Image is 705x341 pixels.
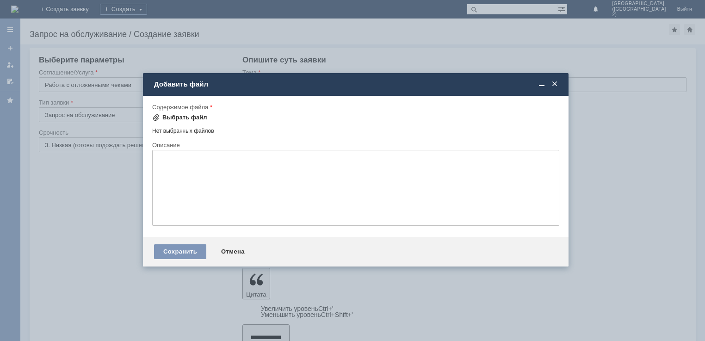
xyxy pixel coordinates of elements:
[154,80,559,88] div: Добавить файл
[4,4,135,33] div: Добрый день! женщина оплатила баллами,но чек не вышел до конца. с айти отделом разобрались,но чек...
[152,142,557,148] div: Описание
[550,80,559,88] span: Закрыть
[537,80,546,88] span: Свернуть (Ctrl + M)
[152,124,559,135] div: Нет выбранных файлов
[152,104,557,110] div: Содержимое файла
[162,114,207,121] div: Выбрать файл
